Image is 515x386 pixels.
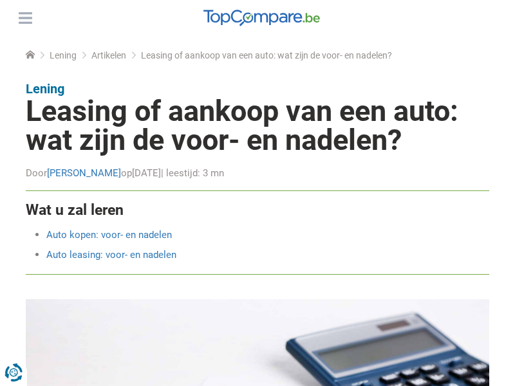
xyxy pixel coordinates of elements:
[26,167,489,179] div: Door op | leestijd: 3 mn
[26,50,35,60] a: Home
[141,49,392,62] span: Leasing of aankoop van een auto: wat zijn de voor- en nadelen?
[50,50,77,60] a: Lening
[91,50,126,60] a: Artikelen
[132,167,161,179] span: [DATE]
[26,203,489,217] h4: Wat u zal leren
[15,8,35,28] button: Menu
[26,81,489,96] p: Lening
[46,249,176,261] a: Auto leasing: voor- en nadelen
[47,167,121,179] a: [PERSON_NAME]
[46,229,172,241] a: Auto kopen: voor- en nadelen
[26,96,489,154] h1: Leasing of aankoop van een auto: wat zijn de voor- en nadelen?
[203,10,320,26] img: TopCompare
